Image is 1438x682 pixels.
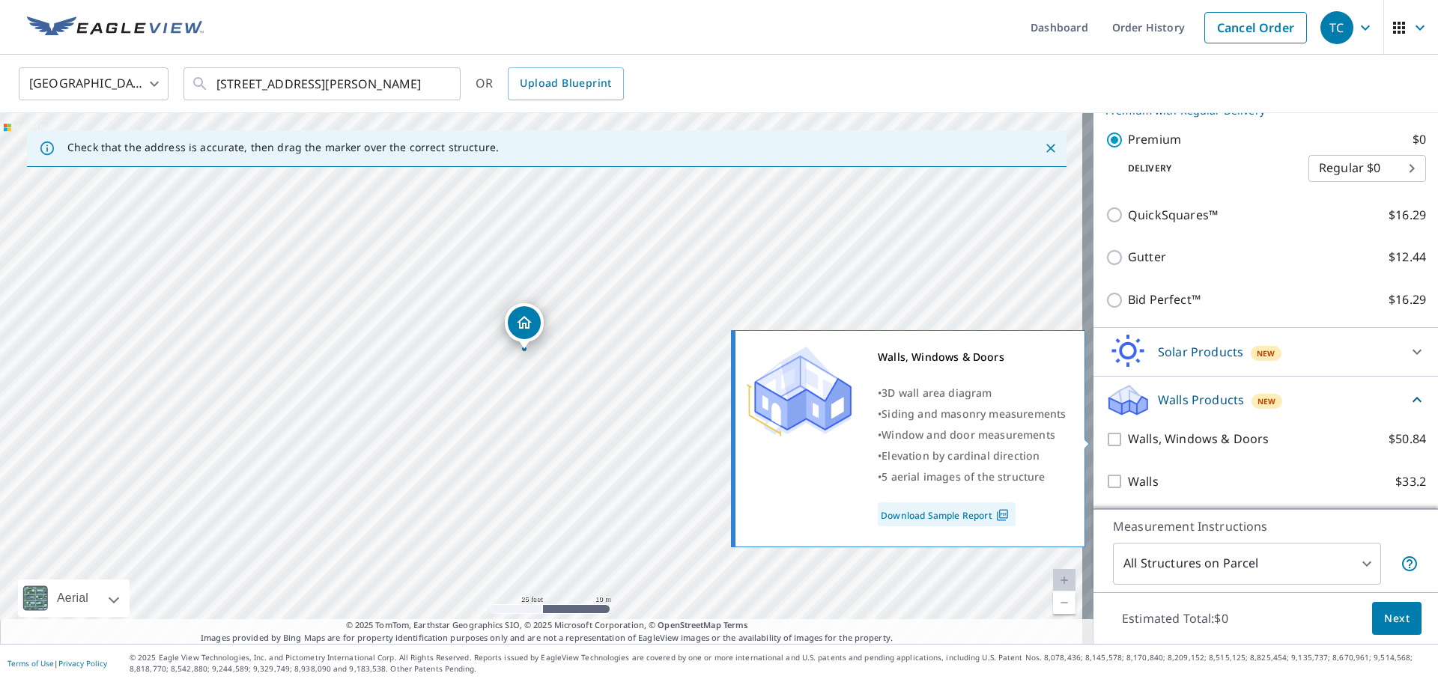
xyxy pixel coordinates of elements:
p: Estimated Total: $0 [1110,602,1240,635]
div: Walls ProductsNew [1105,383,1426,418]
p: $12.44 [1389,248,1426,267]
p: Solar Products [1158,343,1243,361]
img: Premium [747,347,852,436]
div: [GEOGRAPHIC_DATA] [19,63,169,105]
a: Current Level 20, Zoom In Disabled [1053,569,1076,591]
p: Walls, Windows & Doors [1128,430,1269,448]
a: OpenStreetMap [658,619,720,630]
p: © 2025 Eagle View Technologies, Inc. and Pictometry International Corp. All Rights Reserved. Repo... [130,652,1431,675]
span: Window and door measurements [882,427,1055,442]
div: OR [476,67,624,100]
div: Walls, Windows & Doors [878,347,1066,368]
span: © 2025 TomTom, Earthstar Geographics SIO, © 2025 Microsoft Corporation, © [346,619,748,632]
p: Delivery [1105,162,1308,175]
span: New [1257,347,1275,359]
p: Walls [1128,472,1159,491]
div: Regular $0 [1308,147,1426,189]
span: Elevation by cardinal direction [882,448,1040,463]
p: | [7,659,107,668]
a: Terms of Use [7,658,54,669]
p: Walls Products [1158,391,1244,409]
div: Aerial [52,579,93,617]
div: Solar ProductsNew [1105,334,1426,370]
input: Search by address or latitude-longitude [216,63,430,105]
span: 5 aerial images of the structure [882,469,1045,484]
p: Gutter [1128,248,1166,267]
a: Cancel Order [1204,12,1307,43]
p: $33.2 [1395,472,1426,491]
button: Close [1041,138,1061,158]
span: Your report will include each building or structure inside the parcel boundary. In some cases, du... [1401,555,1419,573]
a: Download Sample Report [878,502,1016,526]
a: Terms [723,619,748,630]
img: EV Logo [27,16,204,39]
div: Dropped pin, building 1, Residential property, 1808 Oleander Dr Plainfield, IL 60586 [505,303,544,350]
div: • [878,466,1066,487]
span: 3D wall area diagram [882,386,992,400]
p: Measurement Instructions [1113,517,1419,535]
a: Privacy Policy [58,658,107,669]
p: $0 [1413,130,1426,149]
div: • [878,445,1066,466]
p: Premium [1128,130,1181,149]
div: • [878,404,1066,424]
div: • [878,424,1066,445]
span: Next [1384,609,1410,628]
span: New [1258,395,1276,407]
p: $50.84 [1389,430,1426,448]
p: Check that the address is accurate, then drag the marker over the correct structure. [67,141,499,154]
span: Siding and masonry measurements [882,407,1066,421]
img: Pdf Icon [992,508,1013,522]
div: TC [1320,11,1353,44]
p: QuickSquares™ [1128,206,1218,225]
div: Aerial [18,579,130,617]
p: $16.29 [1389,206,1426,225]
div: All Structures on Parcel [1113,543,1381,585]
a: Upload Blueprint [508,67,623,100]
p: $16.29 [1389,290,1426,309]
div: • [878,383,1066,404]
p: Bid Perfect™ [1128,290,1201,309]
button: Next [1372,602,1422,636]
span: Upload Blueprint [520,74,611,93]
a: Current Level 20, Zoom Out [1053,591,1076,614]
